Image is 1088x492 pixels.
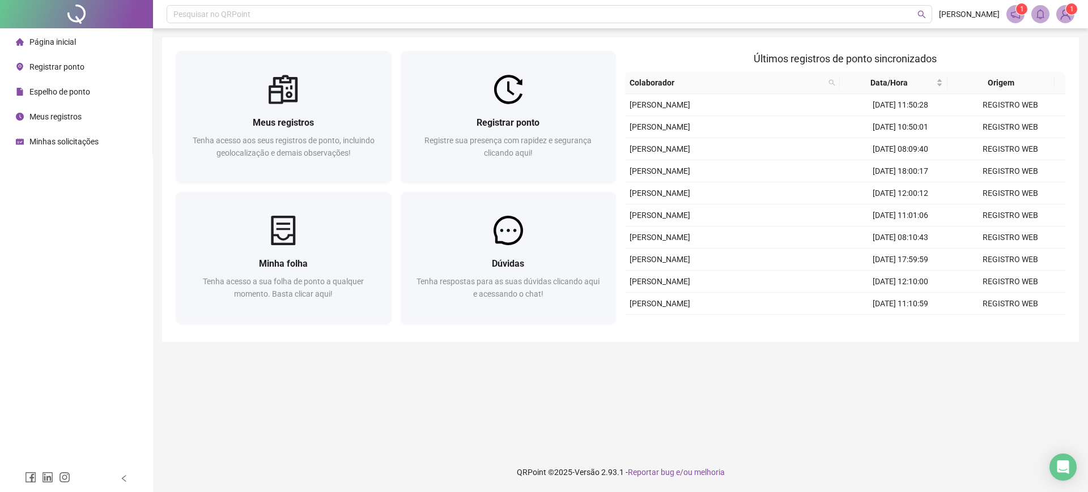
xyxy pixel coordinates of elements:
span: [PERSON_NAME] [630,211,690,220]
td: REGISTRO WEB [955,293,1065,315]
span: Tenha respostas para as suas dúvidas clicando aqui e acessando o chat! [416,277,600,298]
td: REGISTRO WEB [955,116,1065,138]
a: Registrar pontoRegistre sua presença com rapidez e segurança clicando aqui! [401,51,617,183]
span: environment [16,63,24,71]
td: REGISTRO WEB [955,315,1065,337]
td: [DATE] 17:59:59 [845,249,955,271]
span: [PERSON_NAME] [630,299,690,308]
span: [PERSON_NAME] [630,255,690,264]
a: DúvidasTenha respostas para as suas dúvidas clicando aqui e acessando o chat! [401,192,617,324]
td: REGISTRO WEB [955,138,1065,160]
span: linkedin [42,472,53,483]
span: file [16,88,24,96]
th: Data/Hora [840,72,947,94]
span: Espelho de ponto [29,87,90,96]
span: [PERSON_NAME] [630,277,690,286]
td: [DATE] 12:00:12 [845,182,955,204]
td: [DATE] 08:16:24 [845,315,955,337]
span: Colaborador [630,76,824,89]
span: [PERSON_NAME] [630,144,690,153]
td: [DATE] 12:10:00 [845,271,955,293]
span: Registrar ponto [477,117,539,128]
img: 82100 [1057,6,1074,23]
span: 1 [1070,5,1074,13]
td: [DATE] 11:50:28 [845,94,955,116]
span: left [120,474,128,482]
span: [PERSON_NAME] [939,8,1000,20]
span: Últimos registros de ponto sincronizados [754,53,937,65]
sup: Atualize o seu contato no menu Meus Dados [1066,3,1077,15]
span: search [826,74,838,91]
span: Meus registros [253,117,314,128]
span: search [917,10,926,19]
span: Meus registros [29,112,82,121]
td: REGISTRO WEB [955,226,1065,249]
td: [DATE] 11:10:59 [845,293,955,315]
span: search [828,79,835,86]
span: [PERSON_NAME] [630,233,690,242]
span: Minhas solicitações [29,137,99,146]
span: Registre sua presença com rapidez e segurança clicando aqui! [424,136,592,157]
span: Tenha acesso aos seus registros de ponto, incluindo geolocalização e demais observações! [193,136,375,157]
span: Tenha acesso a sua folha de ponto a qualquer momento. Basta clicar aqui! [203,277,364,298]
td: [DATE] 08:09:40 [845,138,955,160]
span: Versão [575,468,600,477]
td: [DATE] 08:10:43 [845,226,955,249]
td: REGISTRO WEB [955,94,1065,116]
span: home [16,38,24,46]
span: [PERSON_NAME] [630,100,690,109]
a: Meus registrosTenha acesso aos seus registros de ponto, incluindo geolocalização e demais observa... [176,51,392,183]
span: 1 [1020,5,1024,13]
span: Reportar bug e/ou melhoria [628,468,725,477]
span: Dúvidas [492,258,524,269]
span: notification [1010,9,1021,19]
th: Origem [947,72,1055,94]
span: schedule [16,138,24,146]
span: [PERSON_NAME] [630,189,690,198]
sup: 1 [1016,3,1027,15]
span: Página inicial [29,37,76,46]
td: REGISTRO WEB [955,182,1065,204]
td: [DATE] 11:01:06 [845,204,955,226]
span: Minha folha [259,258,308,269]
span: facebook [25,472,36,483]
td: REGISTRO WEB [955,271,1065,293]
div: Open Intercom Messenger [1049,454,1077,481]
td: REGISTRO WEB [955,160,1065,182]
span: instagram [59,472,70,483]
a: Minha folhaTenha acesso a sua folha de ponto a qualquer momento. Basta clicar aqui! [176,192,392,324]
span: bell [1035,9,1045,19]
td: [DATE] 18:00:17 [845,160,955,182]
span: [PERSON_NAME] [630,122,690,131]
span: clock-circle [16,113,24,121]
td: [DATE] 10:50:01 [845,116,955,138]
td: REGISTRO WEB [955,204,1065,226]
footer: QRPoint © 2025 - 2.93.1 - [153,452,1088,492]
span: Data/Hora [844,76,934,89]
span: [PERSON_NAME] [630,166,690,176]
span: Registrar ponto [29,62,84,71]
td: REGISTRO WEB [955,249,1065,271]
